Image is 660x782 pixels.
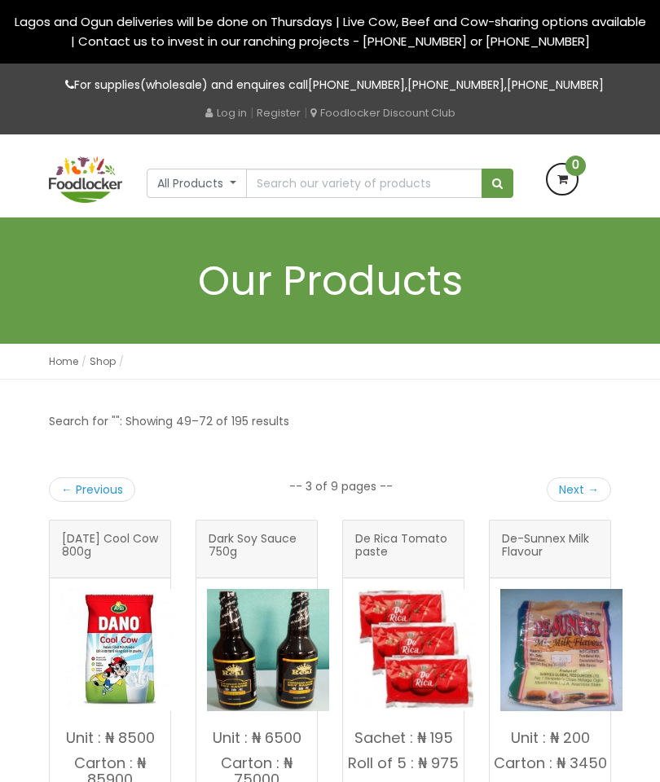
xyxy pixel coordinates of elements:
a: ← Previous [49,477,135,502]
p: Carton : ₦ 3450 [490,755,610,771]
span: 0 [565,156,586,176]
p: Unit : ₦ 200 [490,730,610,746]
img: FoodLocker [49,156,122,203]
span: De-Sunnex Milk Flavour [502,533,598,565]
a: [PHONE_NUMBER] [308,77,405,93]
p: Roll of 5 : ₦ 975 [343,755,464,771]
img: Dark Soy Sauce 750g [207,589,329,711]
span: | [250,104,253,121]
p: Search for "": Showing 49–72 of 195 results [49,412,289,431]
span: [DATE] Cool Cow 800g [62,533,158,565]
a: Next → [547,477,611,502]
p: Unit : ₦ 6500 [196,730,317,746]
h1: Our Products [49,258,611,303]
a: Shop [90,354,116,368]
span: Lagos and Ogun deliveries will be done on Thursdays | Live Cow, Beef and Cow-sharing options avai... [15,13,646,50]
a: [PHONE_NUMBER] [507,77,604,93]
span: Dark Soy Sauce 750g [209,533,305,565]
p: For supplies(wholesale) and enquires call , , [49,76,611,94]
a: [PHONE_NUMBER] [407,77,504,93]
img: Dano Cool Cow 800g [60,589,183,711]
a: Foodlocker Discount Club [310,105,455,121]
li: -- 3 of 9 pages -- [289,478,393,494]
span: De Rica Tomato paste [355,533,451,565]
p: Unit : ₦ 8500 [50,730,170,746]
span: | [304,104,307,121]
a: Home [49,354,78,368]
img: De Rica Tomato paste [354,589,476,711]
a: Log in [205,105,247,121]
button: All Products [147,169,247,198]
a: Register [257,105,301,121]
input: Search our variety of products [246,169,482,198]
img: De-Sunnex Milk Flavour [500,589,623,711]
p: Sachet : ₦ 195 [343,730,464,746]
